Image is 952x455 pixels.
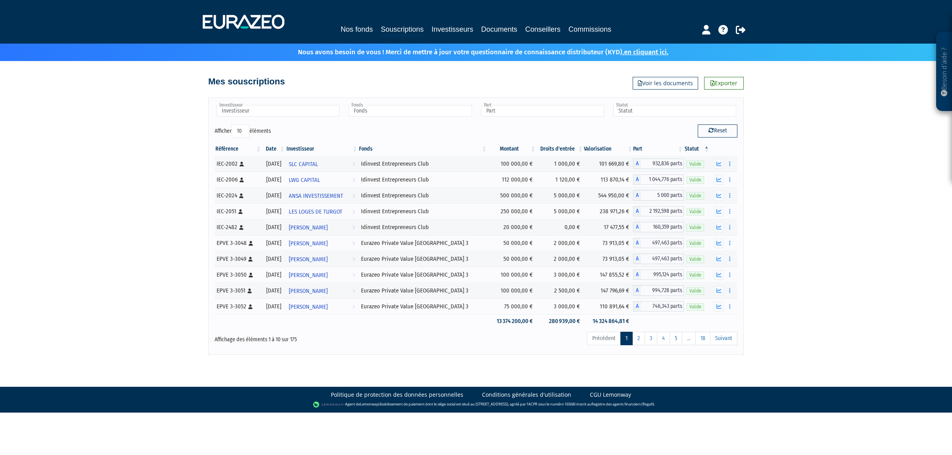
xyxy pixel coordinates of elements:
div: [DATE] [265,191,283,200]
select: Afficheréléments [232,124,250,138]
span: Valide [687,303,704,311]
a: LES LOGES DE TURGOT [286,203,358,219]
td: 50 000,00 € [488,235,537,251]
a: Documents [481,24,517,35]
label: Afficher éléments [215,124,271,138]
div: [DATE] [265,160,283,168]
div: EPVE 3-3050 [217,271,259,279]
a: Conditions générales d'utilisation [482,391,571,399]
td: 20 000,00 € [488,219,537,235]
a: Conseillers [525,24,560,35]
td: 238 971,26 € [584,203,633,219]
span: ANSA INVESTISSEMENT [289,189,343,203]
td: 13 374 200,00 € [488,314,537,328]
div: IEC-2051 [217,207,259,216]
a: [PERSON_NAME] [286,235,358,251]
span: LWG CAPITAL [289,173,320,187]
span: A [633,301,641,312]
a: Lemonway [360,401,378,407]
td: 2 000,00 € [537,251,584,267]
a: Voir les documents [633,77,698,90]
div: A - Idinvest Entrepreneurs Club [633,174,683,185]
a: 5 [670,332,682,345]
div: EPVE 3-3052 [217,302,259,311]
span: LES LOGES DE TURGOT [289,205,342,219]
th: Droits d'entrée: activer pour trier la colonne par ordre croissant [537,142,584,156]
i: Voir l'investisseur [352,205,355,219]
a: [PERSON_NAME] [286,219,358,235]
a: ANSA INVESTISSEMENT [286,187,358,203]
td: 500 000,00 € [488,187,537,203]
i: Voir l'investisseur [352,284,355,298]
span: Valide [687,192,704,200]
div: [DATE] [265,239,283,247]
a: [PERSON_NAME] [286,283,358,298]
p: Besoin d'aide ? [940,36,949,107]
div: Idinvest Entrepreneurs Club [361,223,485,231]
span: SLC CAPITAL [289,157,318,172]
div: [DATE] [265,287,283,295]
i: [Français] Personne physique [239,225,244,230]
img: logo-lemonway.png [313,401,344,409]
h4: Mes souscriptions [208,77,285,86]
a: 3 [645,332,657,345]
span: Valide [687,271,704,279]
span: A [633,159,641,169]
div: [DATE] [265,223,283,231]
td: 50 000,00 € [488,251,537,267]
a: Souscriptions [381,24,424,36]
span: 746,343 parts [641,301,683,312]
span: Valide [687,287,704,295]
i: [Français] Personne physique [240,178,244,182]
td: 100 000,00 € [488,267,537,283]
td: 147 796,69 € [584,283,633,298]
i: Voir l'investisseur [352,236,355,251]
td: 73 913,05 € [584,235,633,251]
td: 2 000,00 € [537,235,584,251]
span: [PERSON_NAME] [289,220,328,235]
i: [Français] Personne physique [248,257,253,262]
span: A [633,285,641,296]
a: Investisseurs [432,24,473,35]
div: Eurazeo Private Value [GEOGRAPHIC_DATA] 3 [361,287,485,295]
td: 280 939,00 € [537,314,584,328]
span: A [633,254,641,264]
div: A - Eurazeo Private Value Europe 3 [633,238,683,248]
div: Eurazeo Private Value [GEOGRAPHIC_DATA] 3 [361,255,485,263]
th: Valorisation: activer pour trier la colonne par ordre croissant [584,142,633,156]
a: Registre des agents financiers (Regafi) [591,401,654,407]
i: Voir l'investisseur [352,252,355,267]
div: A - Eurazeo Private Value Europe 3 [633,301,683,312]
span: Valide [687,240,704,247]
span: A [633,206,641,216]
div: [DATE] [265,302,283,311]
img: 1732889491-logotype_eurazeo_blanc_rvb.png [203,15,284,29]
a: 4 [657,332,670,345]
div: IEC-2482 [217,223,259,231]
div: A - Idinvest Entrepreneurs Club [633,206,683,216]
td: 3 000,00 € [537,298,584,314]
span: Valide [687,176,704,184]
div: Eurazeo Private Value [GEOGRAPHIC_DATA] 3 [361,239,485,247]
td: 250 000,00 € [488,203,537,219]
div: [DATE] [265,255,283,263]
div: A - Idinvest Entrepreneurs Club [633,159,683,169]
i: [Français] Personne physique [249,241,253,246]
div: IEC-2024 [217,191,259,200]
th: Statut : activer pour trier la colonne par ordre d&eacute;croissant [684,142,710,156]
p: Nous avons besoin de vous ! Merci de mettre à jour votre questionnaire de connaissance distribute... [275,46,668,57]
td: 110 891,64 € [584,298,633,314]
div: EPVE 3-3049 [217,255,259,263]
a: en cliquant ici. [624,48,668,56]
td: 544 950,00 € [584,187,633,203]
td: 73 913,05 € [584,251,633,267]
a: Suivant [710,332,737,345]
td: 1 000,00 € [537,156,584,172]
i: Voir l'investisseur [352,157,355,172]
div: - Agent de (établissement de paiement dont le siège social est situé au [STREET_ADDRESS], agréé p... [8,401,944,409]
span: [PERSON_NAME] [289,252,328,267]
i: Voir l'investisseur [352,300,355,314]
a: [PERSON_NAME] [286,298,358,314]
span: Valide [687,224,704,231]
span: [PERSON_NAME] [289,284,328,298]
